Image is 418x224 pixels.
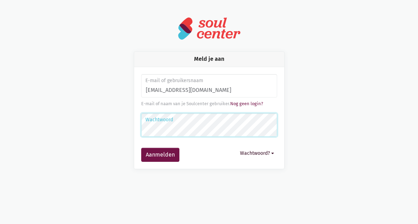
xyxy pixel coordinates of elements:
[134,52,284,67] div: Meld je aan
[178,17,241,40] img: logo-soulcenter-full.svg
[145,116,272,124] label: Wachtwoord
[230,101,263,106] a: Nog geen login?
[145,77,272,85] label: E-mail of gebruikersnaam
[237,148,277,159] button: Wachtwoord?
[141,74,277,162] form: Aanmelden
[141,100,277,107] div: E-mail of naam van je Soulcenter gebruiker.
[141,148,179,162] button: Aanmelden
